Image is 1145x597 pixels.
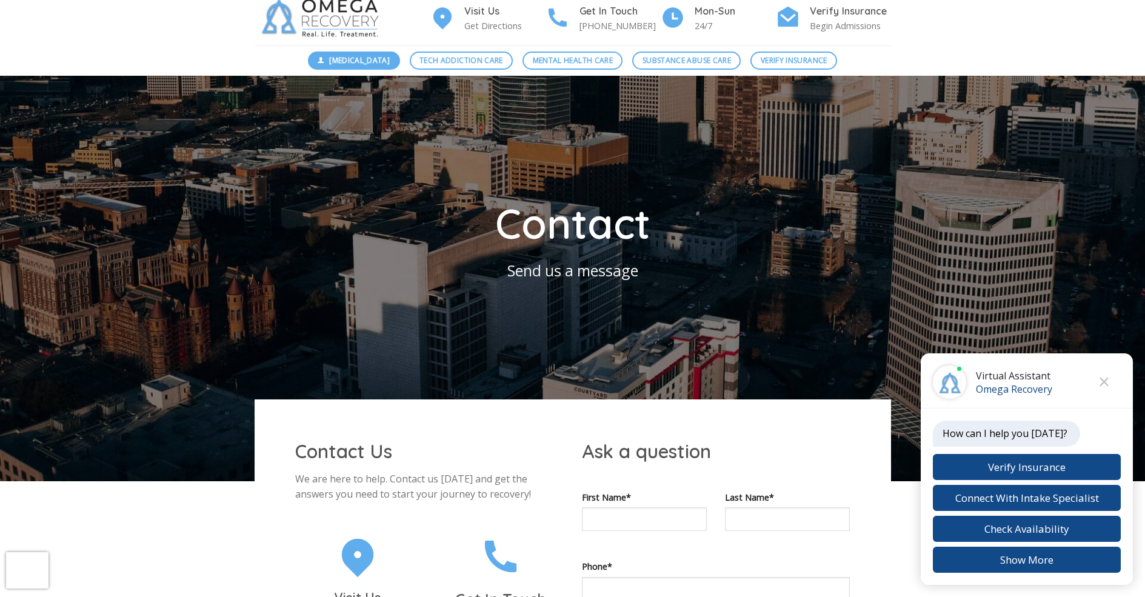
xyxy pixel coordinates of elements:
[761,55,827,66] span: Verify Insurance
[295,439,392,463] span: Contact Us
[533,55,613,66] span: Mental Health Care
[695,19,776,33] p: 24/7
[546,4,661,33] a: Get In Touch [PHONE_NUMBER]
[430,4,546,33] a: Visit Us Get Directions
[582,559,850,573] label: Phone*
[810,19,891,33] p: Begin Admissions
[507,260,638,281] span: Send us a message
[410,52,513,70] a: Tech Addiction Care
[464,4,546,19] h4: Visit Us
[522,52,623,70] a: Mental Health Care
[750,52,837,70] a: Verify Insurance
[695,4,776,19] h4: Mon-Sun
[6,552,48,589] iframe: reCAPTCHA
[582,439,711,463] span: Ask a question
[464,19,546,33] p: Get Directions
[495,198,650,249] span: Contact
[419,55,503,66] span: Tech Addiction Care
[643,55,731,66] span: Substance Abuse Care
[579,4,661,19] h4: Get In Touch
[308,52,400,70] a: [MEDICAL_DATA]
[725,490,850,504] label: Last Name*
[329,55,390,66] span: [MEDICAL_DATA]
[579,19,661,33] p: [PHONE_NUMBER]
[810,4,891,19] h4: Verify Insurance
[632,52,741,70] a: Substance Abuse Care
[776,4,891,33] a: Verify Insurance Begin Admissions
[295,472,564,502] p: We are here to help. Contact us [DATE] and get the answers you need to start your journey to reco...
[582,490,707,504] label: First Name*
